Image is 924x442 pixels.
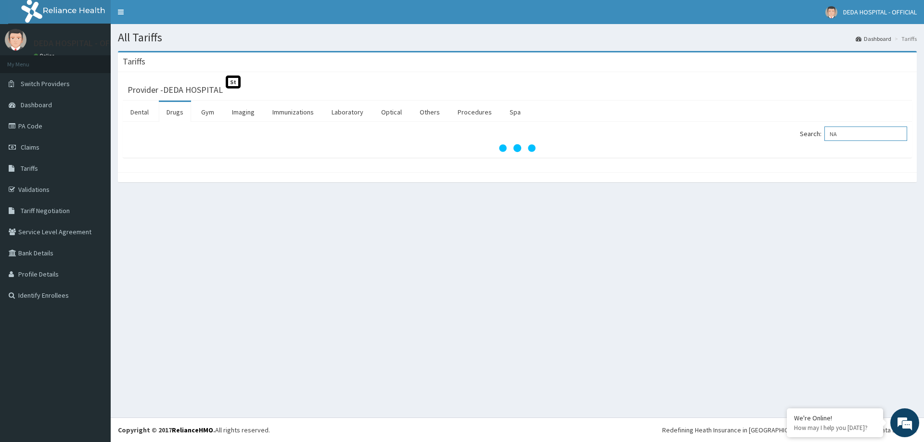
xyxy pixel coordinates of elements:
h1: All Tariffs [118,31,917,44]
span: Dashboard [21,101,52,109]
a: Drugs [159,102,191,122]
p: DEDA HOSPITAL - OFFICIAL [34,39,133,48]
textarea: Type your message and hit 'Enter' [5,263,183,296]
span: Tariff Negotiation [21,206,70,215]
a: Optical [373,102,410,122]
a: Online [34,52,57,59]
a: Dashboard [856,35,891,43]
h3: Provider - DEDA HOSPITAL [128,86,223,94]
div: Minimize live chat window [158,5,181,28]
label: Search: [800,126,907,141]
a: RelianceHMO [172,426,213,434]
svg: audio-loading [498,129,537,167]
a: Imaging [224,102,262,122]
span: St [226,76,241,88]
img: d_794563401_company_1708531726252_794563401 [18,48,39,72]
a: Dental [123,102,156,122]
strong: Copyright © 2017 . [118,426,215,434]
a: Immunizations [265,102,321,122]
footer: All rights reserved. [111,417,924,442]
img: User Image [5,29,26,51]
span: Claims [21,143,39,152]
p: How may I help you today? [794,424,876,432]
a: Spa [502,102,528,122]
div: Redefining Heath Insurance in [GEOGRAPHIC_DATA] using Telemedicine and Data Science! [662,425,917,435]
div: We're Online! [794,414,876,422]
span: Switch Providers [21,79,70,88]
li: Tariffs [892,35,917,43]
span: Tariffs [21,164,38,173]
div: Chat with us now [50,54,162,66]
a: Procedures [450,102,500,122]
a: Others [412,102,448,122]
a: Gym [193,102,222,122]
img: User Image [825,6,837,18]
a: Laboratory [324,102,371,122]
input: Search: [824,126,907,141]
h3: Tariffs [123,57,145,66]
span: DEDA HOSPITAL - OFFICIAL [843,8,917,16]
span: We're online! [56,121,133,218]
